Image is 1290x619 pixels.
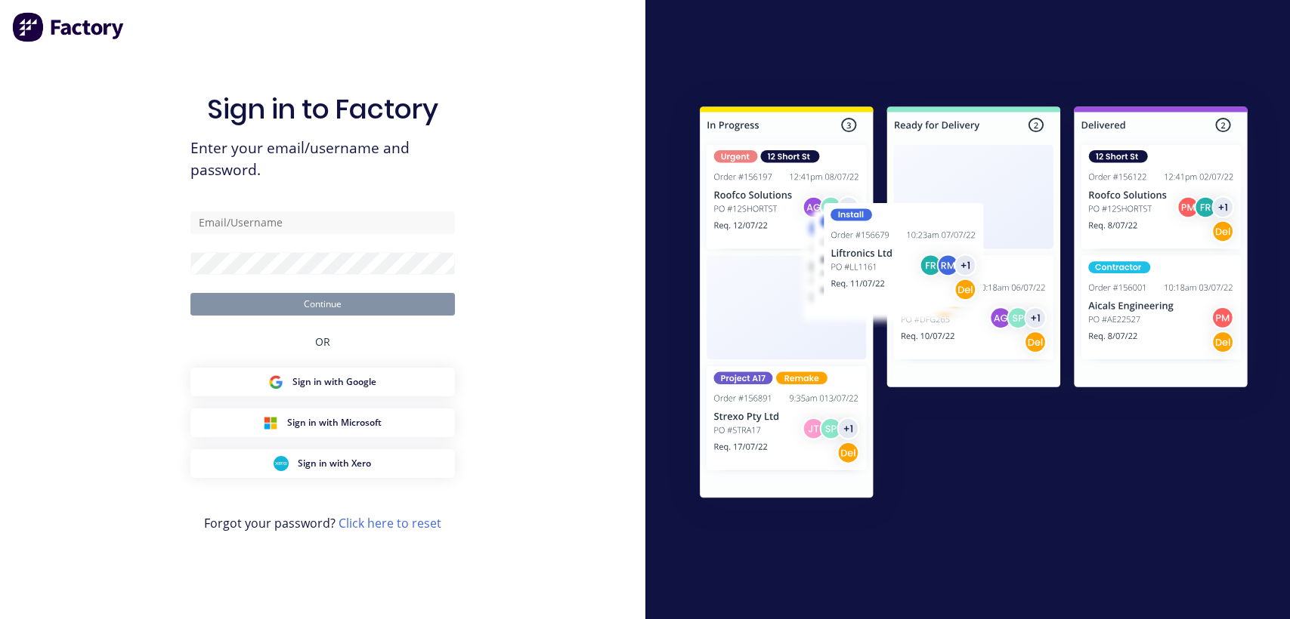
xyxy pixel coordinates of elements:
img: Microsoft Sign in [263,415,278,430]
div: OR [315,316,330,368]
a: Click here to reset [339,515,441,531]
button: Xero Sign inSign in with Xero [190,449,455,478]
img: Sign in [667,76,1281,534]
input: Email/Username [190,211,455,234]
img: Xero Sign in [274,456,289,471]
span: Enter your email/username and password. [190,137,455,181]
span: Sign in with Xero [298,457,371,470]
button: Microsoft Sign inSign in with Microsoft [190,408,455,437]
span: Sign in with Google [292,375,376,389]
button: Continue [190,293,455,316]
span: Forgot your password? [204,514,441,532]
img: Factory [12,12,125,42]
h1: Sign in to Factory [207,93,438,125]
span: Sign in with Microsoft [287,416,382,430]
img: Google Sign in [268,374,283,390]
button: Google Sign inSign in with Google [190,368,455,396]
